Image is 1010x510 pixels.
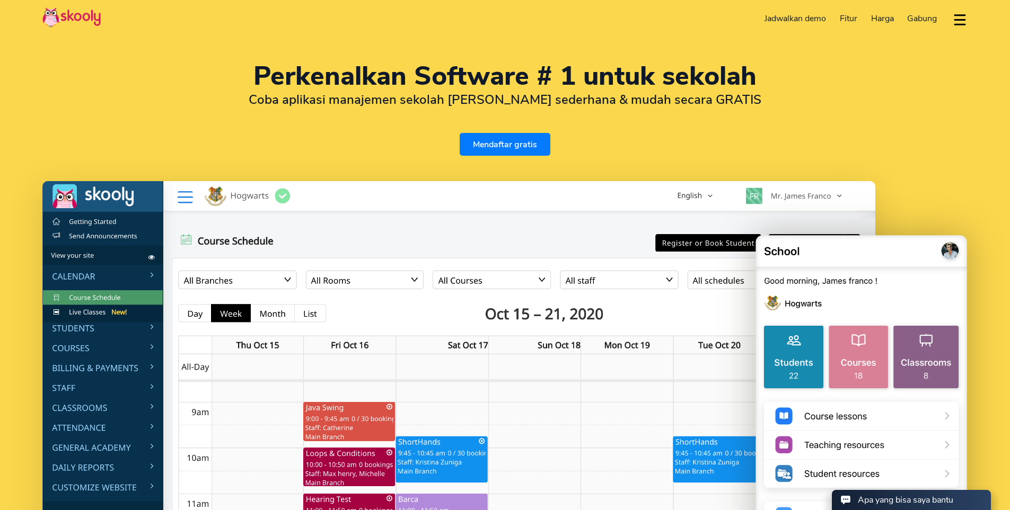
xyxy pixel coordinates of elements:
[864,10,901,27] a: Harga
[871,13,894,24] span: Harga
[42,64,968,89] h1: Perkenalkan Software # 1 untuk sekolah
[952,7,968,32] button: dropdown menu
[907,13,937,24] span: Gabung
[460,133,550,156] a: Mendaftar gratis
[758,10,833,27] a: Jadwalkan demo
[900,10,944,27] a: Gabung
[42,92,968,108] h2: Coba aplikasi manajemen sekolah [PERSON_NAME] sederhana & mudah secara GRATIS
[833,10,864,27] a: Fitur
[42,7,101,28] img: Skooly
